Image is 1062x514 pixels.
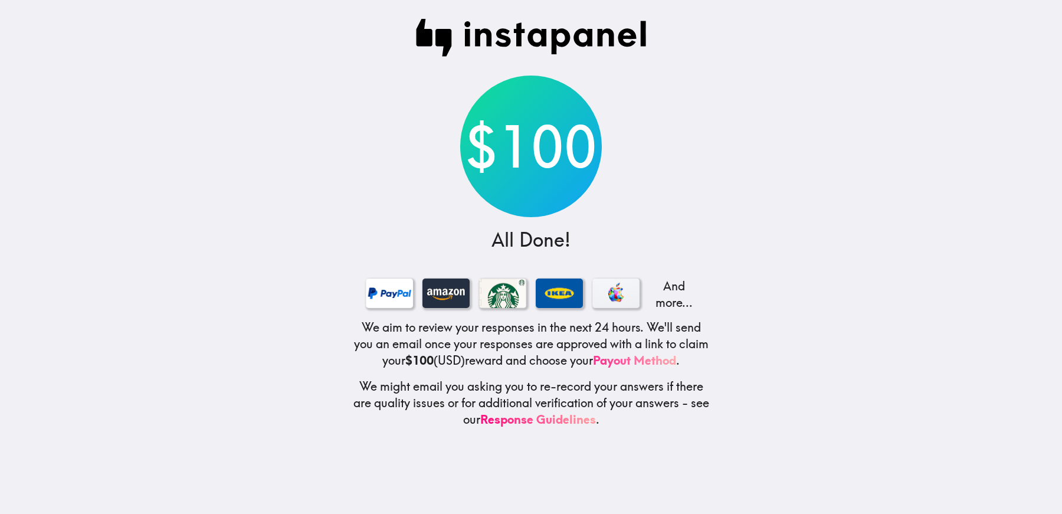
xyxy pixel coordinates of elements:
[460,76,602,217] div: $100
[405,353,434,368] b: $100
[491,227,571,253] h3: All Done!
[649,278,696,311] p: And more...
[480,412,596,427] a: Response Guidelines
[415,19,647,57] img: Instapanel
[352,378,710,428] h5: We might email you asking you to re-record your answers if there are quality issues or for additi...
[593,353,676,368] a: Payout Method
[352,319,710,369] h5: We aim to review your responses in the next 24 hours. We'll send you an email once your responses...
